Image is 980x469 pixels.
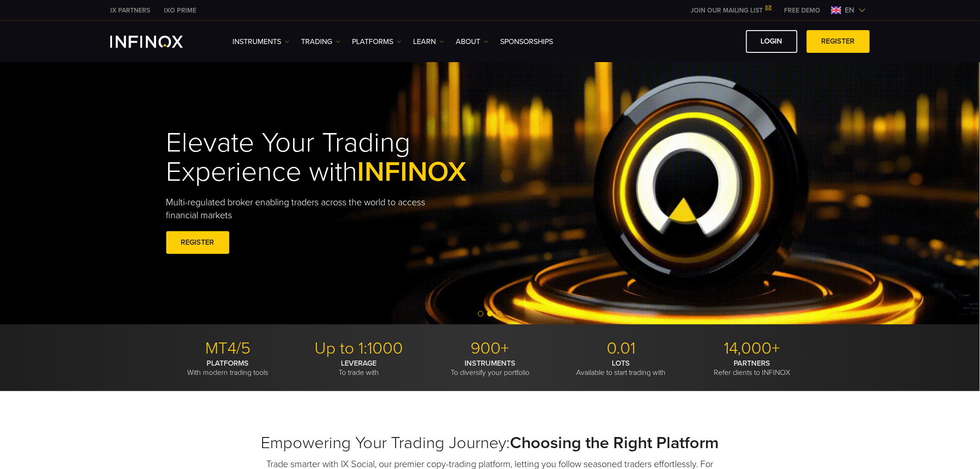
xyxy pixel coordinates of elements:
strong: LEVERAGE [341,359,377,368]
a: ABOUT [456,36,489,47]
p: 0.01 [559,338,683,359]
a: REGISTER [807,30,870,53]
strong: PLATFORMS [207,359,249,368]
a: SPONSORSHIPS [500,36,553,47]
h1: Elevate Your Trading Experience with [166,128,510,187]
p: Available to start trading with [559,359,683,377]
span: en [842,5,859,16]
span: INFINOX [358,155,467,189]
span: Go to slide 3 [496,311,502,317]
p: Up to 1:1000 [297,338,421,359]
p: 14,000+ [690,338,814,359]
p: To diversify your portfolio [428,359,552,377]
p: MT4/5 [166,338,290,359]
strong: PARTNERS [734,359,771,368]
a: JOIN OUR MAILING LIST [684,6,778,14]
a: INFINOX Logo [110,36,205,48]
span: Go to slide 2 [487,311,493,317]
a: TRADING [301,36,340,47]
p: With modern trading tools [166,359,290,377]
span: Go to slide 1 [478,311,484,317]
a: Learn [413,36,444,47]
strong: INSTRUMENTS [465,359,515,368]
a: REGISTER [166,231,229,254]
h2: Empowering Your Trading Journey: [166,433,814,453]
a: PLATFORMS [352,36,402,47]
a: INFINOX [157,6,203,15]
a: INFINOX MENU [778,6,828,15]
strong: Choosing the Right Platform [510,433,719,453]
p: Multi-regulated broker enabling traders across the world to access financial markets [166,196,441,222]
p: 900+ [428,338,552,359]
strong: LOTS [612,359,630,368]
a: LOGIN [746,30,798,53]
p: To trade with [297,359,421,377]
a: INFINOX [103,6,157,15]
p: Refer clients to INFINOX [690,359,814,377]
a: Instruments [232,36,289,47]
